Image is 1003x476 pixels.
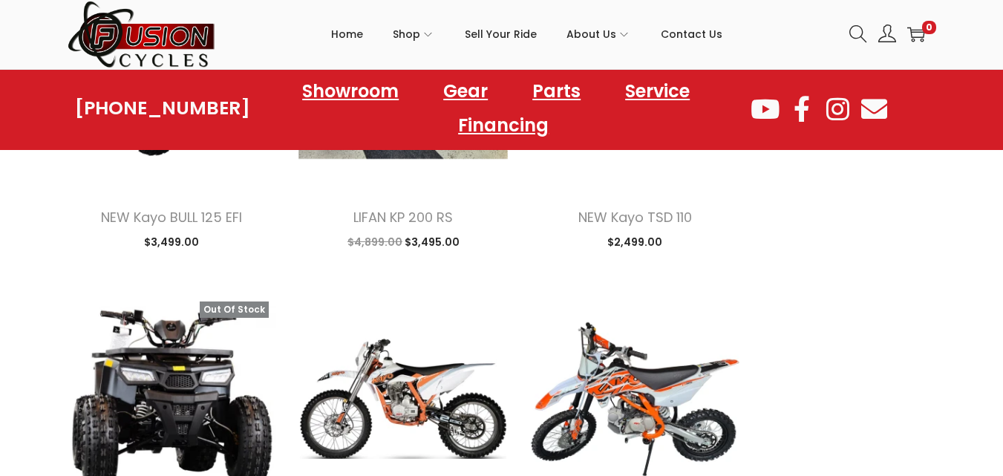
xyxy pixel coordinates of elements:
[405,235,411,250] span: $
[144,235,199,250] span: 3,499.00
[610,74,705,108] a: Service
[443,108,563,143] a: Financing
[907,25,925,43] a: 0
[661,16,722,53] span: Contact Us
[393,16,420,53] span: Shop
[331,16,363,53] span: Home
[250,74,748,143] nav: Menu
[405,235,460,250] span: 3,495.00
[287,74,414,108] a: Showroom
[101,208,242,226] a: NEW Kayo BULL 125 EFI
[465,1,537,68] a: Sell Your Ride
[347,235,402,250] span: 4,899.00
[428,74,503,108] a: Gear
[144,235,151,250] span: $
[331,1,363,68] a: Home
[353,208,453,226] a: LIFAN KP 200 RS
[393,1,435,68] a: Shop
[607,235,614,250] span: $
[566,1,631,68] a: About Us
[75,98,250,119] a: [PHONE_NUMBER]
[517,74,595,108] a: Parts
[216,1,838,68] nav: Primary navigation
[607,235,662,250] span: 2,499.00
[661,1,722,68] a: Contact Us
[347,235,354,250] span: $
[578,208,692,226] a: NEW Kayo TSD 110
[465,16,537,53] span: Sell Your Ride
[566,16,616,53] span: About Us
